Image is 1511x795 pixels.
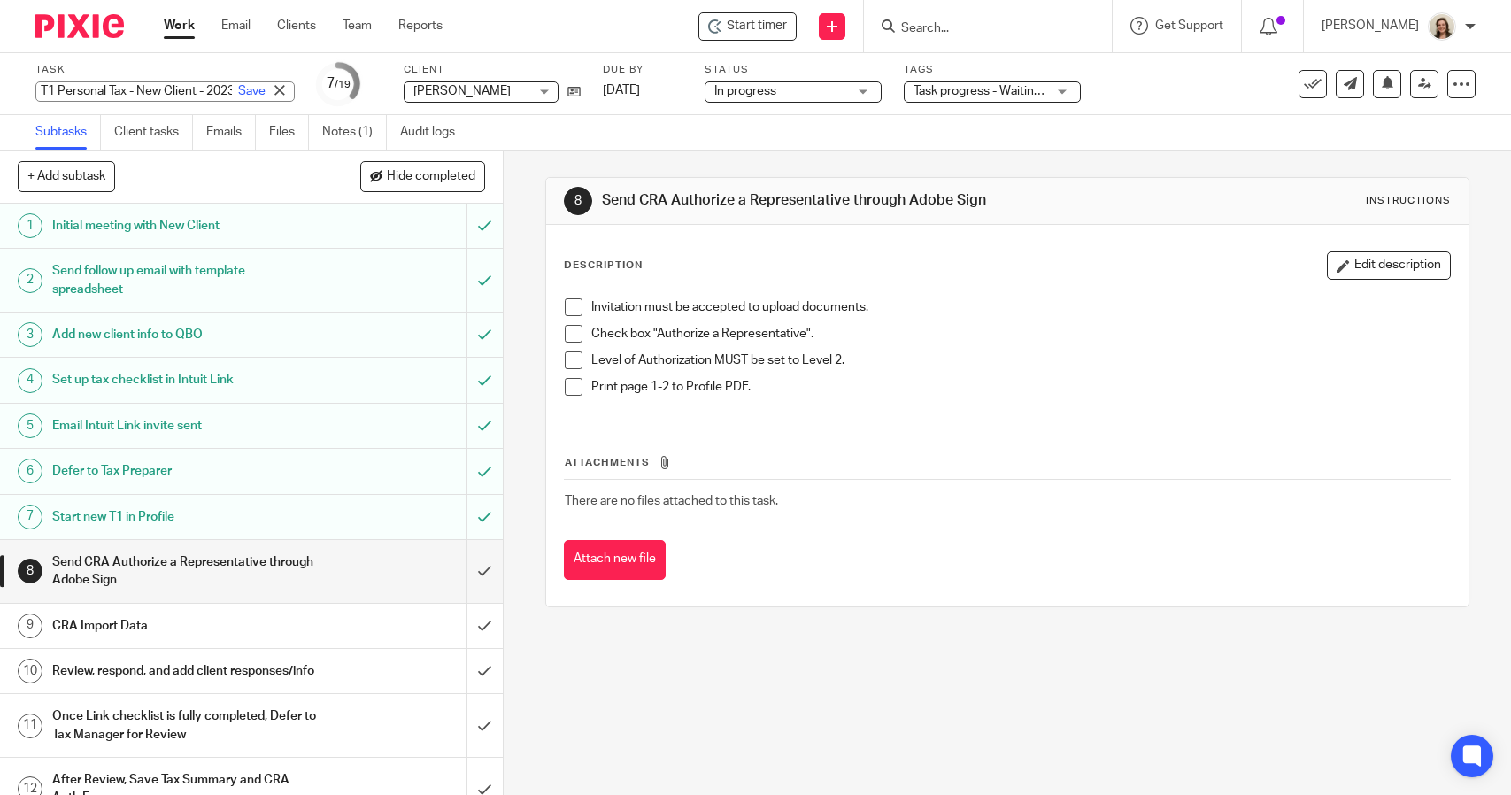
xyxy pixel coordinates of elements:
span: [PERSON_NAME] [413,85,511,97]
div: 7 [18,505,42,529]
div: 10 [18,659,42,683]
label: Status [705,63,882,77]
p: Level of Authorization MUST be set to Level 2. [591,351,1449,369]
a: Reports [398,17,443,35]
a: Subtasks [35,115,101,150]
p: Invitation must be accepted to upload documents. [591,298,1449,316]
div: 6 [18,459,42,483]
div: 2 [18,268,42,293]
a: Files [269,115,309,150]
div: Brieanah Fuller - T1 Personal Tax - New Client - 2023 Slip Only [698,12,797,41]
span: Start timer [727,17,787,35]
label: Task [35,63,295,77]
label: Tags [904,63,1081,77]
span: There are no files attached to this task. [565,495,778,507]
span: Task progress - Waiting for client response + 1 [914,85,1168,97]
div: 8 [18,559,42,583]
a: Save [238,82,266,100]
h1: Send CRA Authorize a Representative through Adobe Sign [602,191,1045,210]
h1: Send CRA Authorize a Representative through Adobe Sign [52,549,317,594]
div: 4 [18,368,42,393]
h1: CRA Import Data [52,613,317,639]
h1: Send follow up email with template spreadsheet [52,258,317,303]
small: /19 [335,80,351,89]
label: Client [404,63,581,77]
a: Emails [206,115,256,150]
h1: Review, respond, and add client responses/info [52,658,317,684]
div: 7 [327,73,351,94]
span: Attachments [565,458,650,467]
a: Audit logs [400,115,468,150]
a: Work [164,17,195,35]
button: Attach new file [564,540,666,580]
div: 8 [564,187,592,215]
span: Hide completed [387,170,475,184]
h1: Set up tax checklist in Intuit Link [52,367,317,393]
div: 9 [18,614,42,638]
p: Print page 1-2 to Profile PDF. [591,378,1449,396]
img: Pixie [35,14,124,38]
span: In progress [714,85,776,97]
p: Description [564,259,643,273]
input: Search [899,21,1059,37]
span: [DATE] [603,84,640,96]
label: Due by [603,63,682,77]
h1: Defer to Tax Preparer [52,458,317,484]
button: Edit description [1327,251,1451,280]
h1: Initial meeting with New Client [52,212,317,239]
div: 11 [18,714,42,738]
button: + Add subtask [18,161,115,191]
img: Morgan.JPG [1428,12,1456,41]
div: 3 [18,322,42,347]
a: Team [343,17,372,35]
span: Get Support [1155,19,1223,32]
p: Check box "Authorize a Representative". [591,325,1449,343]
button: Hide completed [360,161,485,191]
h1: Add new client info to QBO [52,321,317,348]
h1: Once Link checklist is fully completed, Defer to Tax Manager for Review [52,703,317,748]
p: [PERSON_NAME] [1322,17,1419,35]
div: 5 [18,413,42,438]
a: Clients [277,17,316,35]
h1: Email Intuit Link invite sent [52,413,317,439]
div: 1 [18,213,42,238]
div: T1 Personal Tax - New Client - 2023 Slip Only [35,81,295,102]
a: Notes (1) [322,115,387,150]
h1: Start new T1 in Profile [52,504,317,530]
a: Client tasks [114,115,193,150]
a: Email [221,17,251,35]
div: Instructions [1366,194,1451,208]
